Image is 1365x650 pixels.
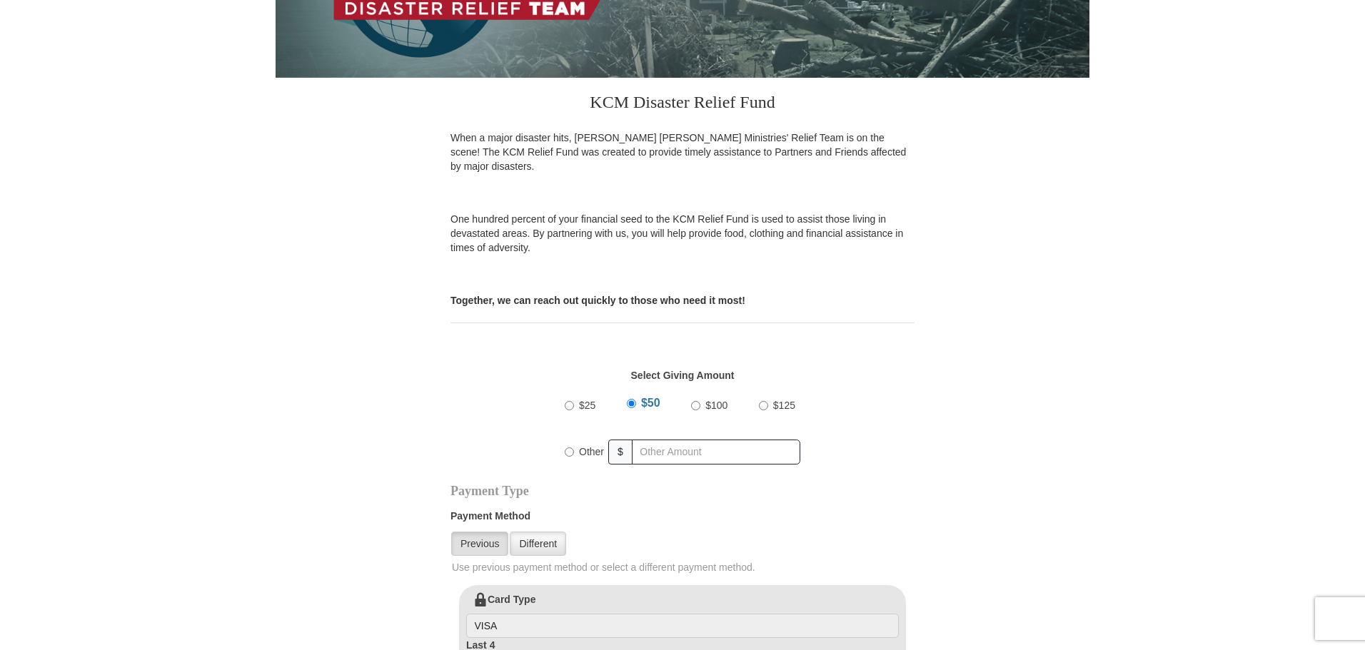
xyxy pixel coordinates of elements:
[579,400,595,411] span: $25
[608,440,633,464] span: $
[631,370,735,381] strong: Select Giving Amount
[510,532,566,556] a: Different
[705,400,727,411] span: $100
[632,440,800,464] input: Other Amount
[450,78,915,131] h3: KCM Disaster Relief Fund
[641,397,660,409] span: $50
[450,131,915,173] p: When a major disaster hits, [PERSON_NAME] [PERSON_NAME] Ministries' Relief Team is on the scene! ...
[451,532,508,556] a: Previous
[450,295,745,306] b: Together, we can reach out quickly to those who need it most!
[450,212,915,255] p: One hundred percent of your financial seed to the KCM Relief Fund is used to assist those living ...
[450,509,915,530] label: Payment Method
[452,560,916,574] span: Use previous payment method or select a different payment method.
[466,614,899,638] input: Card Type
[579,446,604,457] span: Other
[466,592,899,638] label: Card Type
[450,485,915,497] h4: Payment Type
[773,400,795,411] span: $125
